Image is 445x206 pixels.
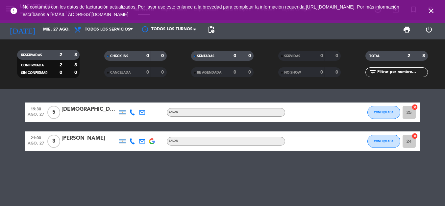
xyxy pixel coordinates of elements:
button: CONFIRMADA [367,135,400,148]
i: filter_list [369,68,377,76]
strong: 0 [320,54,323,58]
i: power_settings_new [425,26,433,34]
strong: 8 [422,54,426,58]
div: [PERSON_NAME] [62,134,117,143]
span: 19:30 [28,105,44,112]
strong: 2 [60,53,62,57]
span: 21:00 [28,134,44,141]
i: arrow_drop_down [61,26,69,34]
span: SERVIDAS [284,55,300,58]
span: pending_actions [207,26,215,34]
i: cancel [411,133,418,139]
span: print [403,26,411,34]
span: SALON [169,111,178,113]
span: ago. 27 [28,141,44,149]
strong: 2 [408,54,410,58]
span: CONFIRMADA [374,139,393,143]
span: RE AGENDADA [197,71,221,74]
span: 3 [47,135,60,148]
span: No contamos con los datos de facturación actualizados. Por favor use este enlance a la brevedad p... [23,4,399,17]
strong: 2 [60,63,62,67]
strong: 0 [161,70,165,75]
strong: 0 [161,54,165,58]
strong: 8 [74,53,78,57]
strong: 0 [60,70,62,75]
span: ago. 27 [28,112,44,120]
span: CHECK INS [110,55,128,58]
span: CANCELADA [110,71,131,74]
i: [DATE] [5,22,40,37]
span: SALON [169,140,178,142]
span: RESERVADAS [21,54,42,57]
strong: 0 [74,70,78,75]
strong: 0 [320,70,323,75]
span: NO SHOW [284,71,301,74]
strong: 0 [248,70,252,75]
strong: 0 [335,70,339,75]
strong: 0 [234,54,236,58]
strong: 8 [74,63,78,67]
span: SIN CONFIRMAR [21,71,47,75]
button: CONFIRMADA [367,106,400,119]
strong: 0 [248,54,252,58]
span: CONFIRMADA [374,110,393,114]
strong: 0 [146,70,149,75]
span: TOTAL [369,55,380,58]
i: cancel [411,104,418,110]
span: SENTADAS [197,55,214,58]
img: google-logo.png [149,138,155,144]
a: [URL][DOMAIN_NAME] [306,4,355,10]
i: error [10,7,18,15]
span: CONFIRMADA [21,64,44,67]
div: LOG OUT [418,20,440,39]
strong: 0 [234,70,236,75]
span: 5 [47,106,60,119]
i: close [427,7,435,15]
input: Filtrar por nombre... [377,69,428,76]
div: [DEMOGRAPHIC_DATA][PERSON_NAME] [62,105,117,114]
strong: 0 [146,54,149,58]
span: Todos los servicios [85,27,130,32]
strong: 0 [335,54,339,58]
a: . Por más información escríbanos a [EMAIL_ADDRESS][DOMAIN_NAME] [23,4,399,17]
